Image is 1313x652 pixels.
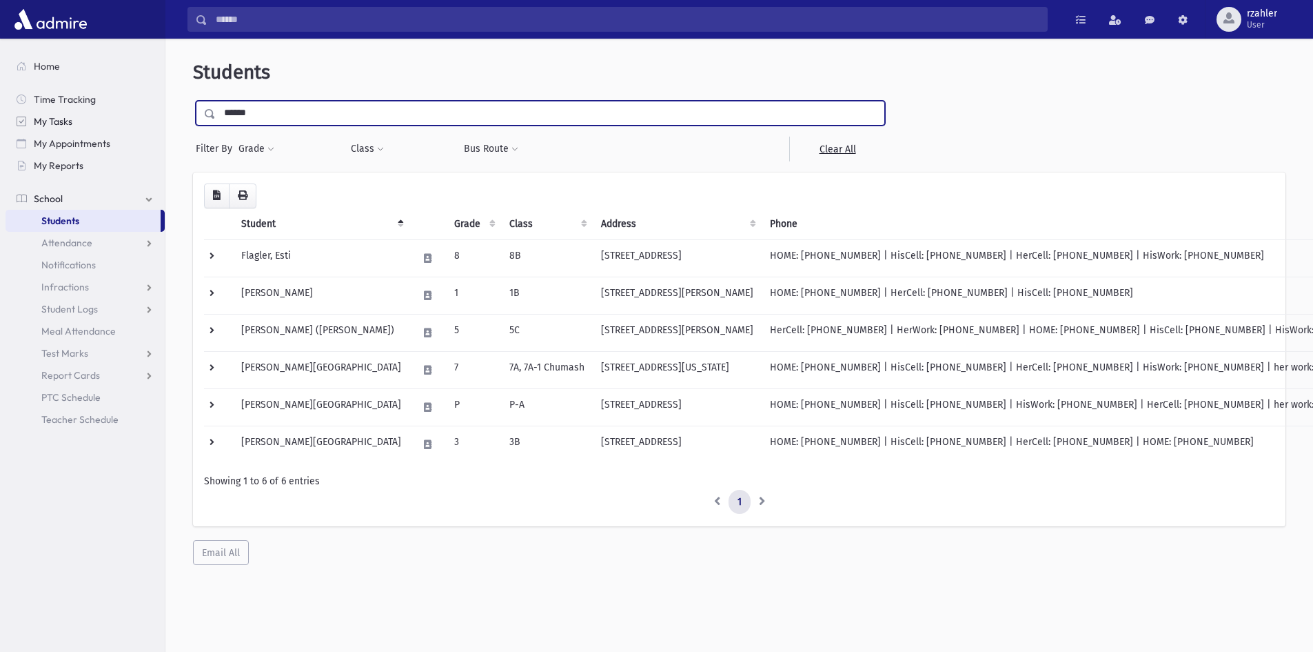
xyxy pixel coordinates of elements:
td: [STREET_ADDRESS][PERSON_NAME] [593,277,762,314]
td: [STREET_ADDRESS][PERSON_NAME] [593,314,762,351]
span: Student Logs [41,303,98,315]
a: My Reports [6,155,165,177]
td: [PERSON_NAME][GEOGRAPHIC_DATA] [233,426,409,463]
span: My Appointments [34,137,110,150]
span: Filter By [196,141,238,156]
span: Students [193,61,270,83]
span: PTC Schedule [41,391,101,404]
button: Class [350,137,385,161]
span: Teacher Schedule [41,413,119,426]
td: 1B [501,277,593,314]
button: CSV [204,184,230,208]
a: 1 [729,490,751,515]
button: Email All [193,540,249,565]
td: 1 [446,277,501,314]
button: Grade [238,137,275,161]
td: 7 [446,351,501,388]
a: Infractions [6,276,165,298]
th: Address: activate to sort column ascending [593,208,762,240]
td: Flagler, Esti [233,239,409,277]
input: Search [207,7,1047,32]
a: My Tasks [6,110,165,132]
td: [PERSON_NAME] ([PERSON_NAME]) [233,314,409,351]
button: Bus Route [463,137,519,161]
span: Test Marks [41,347,88,359]
a: Home [6,55,165,77]
a: Clear All [789,137,885,161]
td: [STREET_ADDRESS] [593,239,762,277]
span: User [1247,19,1277,30]
span: Students [41,215,79,227]
span: Infractions [41,281,89,293]
a: PTC Schedule [6,386,165,408]
td: P-A [501,388,593,426]
td: P [446,388,501,426]
a: Meal Attendance [6,320,165,342]
a: Attendance [6,232,165,254]
span: Time Tracking [34,93,96,106]
td: [STREET_ADDRESS] [593,426,762,463]
td: 3 [446,426,501,463]
span: Notifications [41,259,96,271]
button: Print [229,184,256,208]
span: rzahler [1247,8,1277,19]
a: Teacher Schedule [6,408,165,431]
td: [STREET_ADDRESS] [593,388,762,426]
td: 7A, 7A-1 Chumash [501,351,593,388]
td: 5 [446,314,501,351]
span: My Reports [34,159,83,172]
td: 8 [446,239,501,277]
th: Student: activate to sort column descending [233,208,409,240]
th: Grade: activate to sort column ascending [446,208,501,240]
td: 5C [501,314,593,351]
a: Report Cards [6,364,165,386]
img: AdmirePro [11,6,90,33]
td: 8B [501,239,593,277]
td: [STREET_ADDRESS][US_STATE] [593,351,762,388]
td: [PERSON_NAME][GEOGRAPHIC_DATA] [233,388,409,426]
a: Time Tracking [6,88,165,110]
td: 3B [501,426,593,463]
a: Students [6,210,161,232]
th: Class: activate to sort column ascending [501,208,593,240]
td: [PERSON_NAME] [233,277,409,314]
span: Meal Attendance [41,325,116,337]
a: Notifications [6,254,165,276]
span: Attendance [41,237,92,249]
a: Student Logs [6,298,165,320]
span: My Tasks [34,115,72,128]
span: Report Cards [41,369,100,382]
a: Test Marks [6,342,165,364]
span: School [34,192,63,205]
div: Showing 1 to 6 of 6 entries [204,474,1274,488]
span: Home [34,60,60,72]
a: School [6,188,165,210]
a: My Appointments [6,132,165,155]
td: [PERSON_NAME][GEOGRAPHIC_DATA] [233,351,409,388]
